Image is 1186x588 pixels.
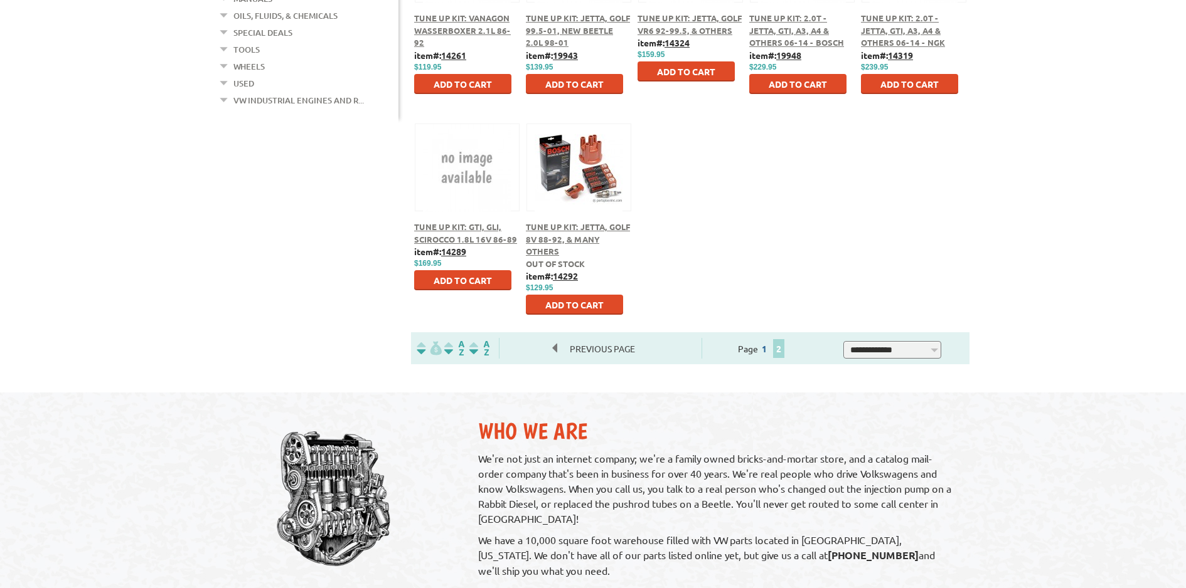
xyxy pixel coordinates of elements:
[888,50,913,61] u: 14319
[880,78,939,90] span: Add to Cart
[233,58,265,75] a: Wheels
[638,13,742,36] a: Tune Up Kit: Jetta, Golf VR6 92-99.5, & Others
[545,78,604,90] span: Add to Cart
[749,13,844,48] a: Tune Up Kit: 2.0T - Jetta, GTI, A3, A4 & Others 06-14 - Bosch
[526,13,630,48] a: Tune Up Kit: Jetta, Golf 99.5-01, New Beetle 2.0L 98-01
[526,74,623,94] button: Add to Cart
[478,532,957,578] p: We have a 10,000 square foot warehouse filled with VW parts located in [GEOGRAPHIC_DATA], [US_STA...
[759,343,770,354] a: 1
[861,50,913,61] b: item#:
[434,275,492,286] span: Add to Cart
[749,63,776,71] span: $229.95
[442,341,467,355] img: Sort by Headline
[749,74,847,94] button: Add to Cart
[861,13,945,48] a: Tune Up Kit: 2.0T - Jetta, GTI, A3, A4 & Others 06-14 - NGK
[526,295,623,315] button: Add to Cart
[861,63,888,71] span: $239.95
[526,221,630,256] a: Tune Up Kit: Jetta, Golf 8v 88-92, & Many Others
[414,50,466,61] b: item#:
[526,270,578,281] b: item#:
[769,78,827,90] span: Add to Cart
[233,75,254,92] a: Used
[557,339,648,358] span: Previous Page
[414,246,466,257] b: item#:
[638,61,735,81] button: Add to Cart
[828,549,919,562] strong: [PHONE_NUMBER]
[526,258,585,269] span: Out of stock
[749,50,801,61] b: item#:
[638,50,665,59] span: $159.95
[414,74,511,94] button: Add to Cart
[638,37,690,48] b: item#:
[233,41,260,58] a: Tools
[526,50,578,61] b: item#:
[233,8,338,24] a: Oils, Fluids, & Chemicals
[233,92,364,108] a: VW Industrial Engines and R...
[478,417,957,444] h2: Who We Are
[434,78,492,90] span: Add to Cart
[414,13,511,48] a: Tune Up Kit: Vanagon Wasserboxer 2.1L 86-92
[526,63,553,71] span: $139.95
[545,299,604,310] span: Add to Cart
[441,246,466,257] u: 14289
[478,451,957,526] p: We're not just an internet company; we're a family owned bricks-and-mortar store, and a catalog m...
[553,270,578,281] u: 14292
[773,339,784,358] span: 2
[414,259,441,268] span: $169.95
[665,37,690,48] u: 14324
[467,341,492,355] img: Sort by Sales Rank
[526,283,553,292] span: $129.95
[414,221,517,244] a: Tune Up Kit: GTI, GLI, Scirocco 1.8L 16V 86-89
[553,50,578,61] u: 19943
[553,343,648,354] a: Previous Page
[702,338,821,359] div: Page
[414,270,511,290] button: Add to Cart
[441,50,466,61] u: 14261
[776,50,801,61] u: 19948
[417,341,442,355] img: filterpricelow.svg
[861,74,958,94] button: Add to Cart
[414,63,441,71] span: $119.95
[233,24,292,41] a: Special Deals
[657,66,715,77] span: Add to Cart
